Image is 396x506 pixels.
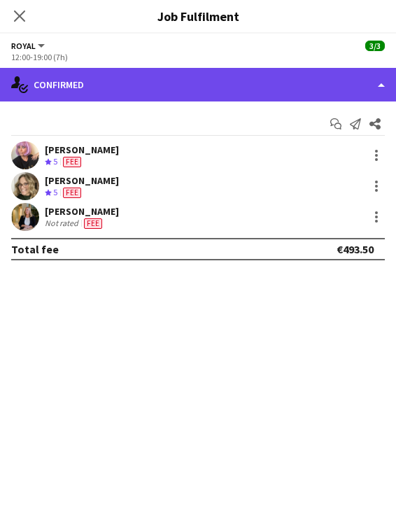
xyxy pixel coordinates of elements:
span: Fee [63,188,81,198]
div: [PERSON_NAME] [45,143,119,156]
span: Fee [84,218,102,229]
div: Crew has different fees then in role [60,187,84,199]
div: Not rated [45,218,81,229]
div: 12:00-19:00 (7h) [11,52,385,62]
div: €493.50 [337,242,374,256]
div: Total fee [11,242,59,256]
button: Royal [11,41,47,51]
div: [PERSON_NAME] [45,174,119,187]
span: 5 [53,187,57,197]
div: Crew has different fees then in role [60,156,84,168]
span: 5 [53,156,57,167]
div: [PERSON_NAME] [45,205,119,218]
div: Crew has different fees then in role [81,218,105,229]
span: 3/3 [365,41,385,51]
span: Fee [63,157,81,167]
span: Royal [11,41,36,51]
